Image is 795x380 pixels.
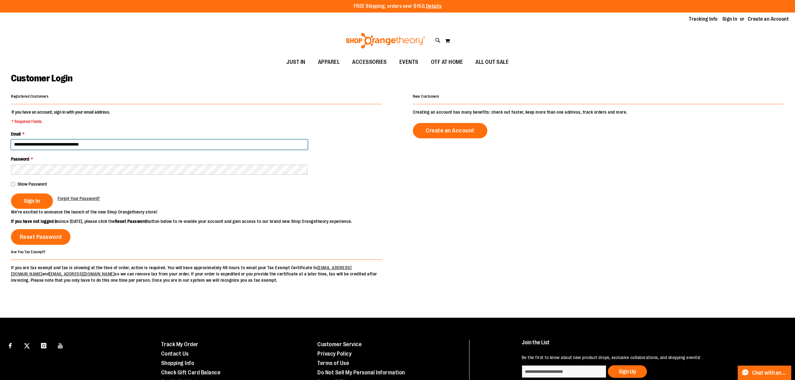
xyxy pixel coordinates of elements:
a: Forgot Your Password? [58,195,100,202]
span: Customer Login [11,73,72,84]
p: If you are tax exempt and tax is showing at the time of order, action is required. You will have ... [11,264,382,283]
a: Check Gift Card Balance [161,369,221,376]
a: Do Not Sell My Personal Information [317,369,405,376]
strong: Reset Password [115,219,147,224]
a: Customer Service [317,341,362,347]
img: Shop Orangetheory [345,33,426,49]
input: enter email [522,365,606,378]
span: OTF AT HOME [431,55,463,69]
span: Show Password [18,182,47,187]
a: [EMAIL_ADDRESS][DOMAIN_NAME] [49,271,115,276]
a: Privacy Policy [317,351,351,357]
strong: Registered Customers [11,94,49,99]
img: Twitter [24,343,30,349]
strong: Are You Tax Exempt? [11,250,46,254]
a: Create an Account [748,16,789,23]
a: Track My Order [161,341,198,347]
p: Creating an account has many benefits: check out faster, keep more than one address, track orders... [413,109,784,115]
a: Visit our Youtube page [55,340,66,351]
span: Forgot Your Password? [58,196,100,201]
a: Tracking Info [689,16,718,23]
span: * Required Fields [12,118,110,125]
span: Sign In [24,198,40,204]
span: Email [11,131,21,136]
span: ACCESSORIES [352,55,387,69]
button: Sign Up [608,365,647,378]
a: Sign In [722,16,737,23]
a: Terms of Use [317,360,349,366]
span: Reset Password [20,234,62,240]
button: Chat with an Expert [738,366,792,380]
h4: Join the List [522,340,777,351]
span: Sign Up [619,368,636,375]
span: EVENTS [399,55,418,69]
span: Chat with an Expert [752,370,787,376]
a: Create an Account [413,123,487,138]
p: since [DATE], please click the button below to re-enable your account and gain access to our bran... [11,218,397,224]
a: Details [426,3,442,9]
span: Create an Account [426,127,474,134]
span: ALL OUT SALE [475,55,509,69]
p: FREE Shipping, orders over $150. [354,3,442,10]
span: Password [11,157,29,162]
a: Shopping Info [161,360,194,366]
button: Sign In [11,193,53,209]
p: We’re excited to announce the launch of the new Shop Orangetheory store! [11,209,397,215]
a: Visit our X page [22,340,33,351]
a: Visit our Instagram page [38,340,49,351]
legend: If you have an account, sign in with your email address. [11,109,111,125]
a: Reset Password [11,229,70,245]
span: APPAREL [318,55,340,69]
p: Be the first to know about new product drops, exclusive collaborations, and shopping events! [522,354,777,361]
strong: If you have not logged in [11,219,58,224]
span: JUST IN [286,55,305,69]
a: Contact Us [161,351,189,357]
a: Visit our Facebook page [5,340,16,351]
strong: New Customers [413,94,439,99]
